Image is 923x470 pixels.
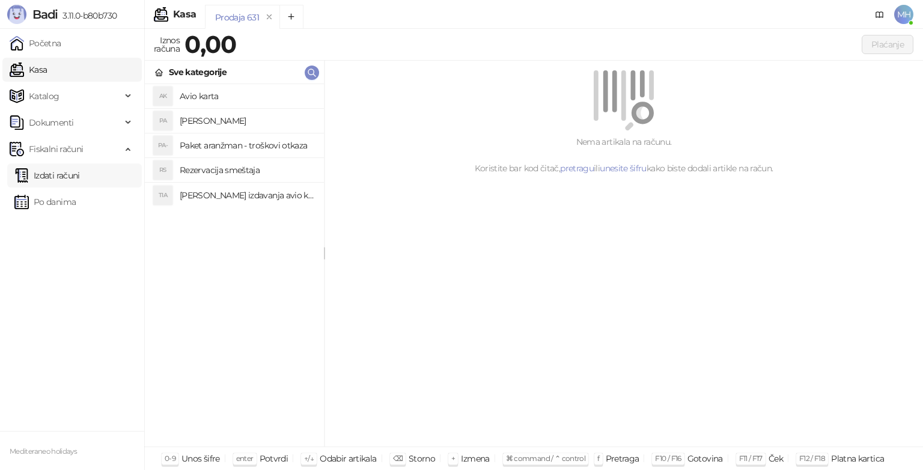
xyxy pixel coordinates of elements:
button: remove [261,12,277,22]
span: f [597,454,599,463]
div: AK [153,87,172,106]
div: RS [153,160,172,180]
div: Potvrdi [260,451,288,466]
div: grid [145,84,324,447]
div: Sve kategorije [169,66,227,79]
a: unesite šifru [600,163,647,174]
span: Katalog [29,84,59,108]
span: Badi [32,7,58,22]
div: Pretraga [606,451,639,466]
span: F12 / F18 [799,454,825,463]
div: PA [153,111,172,130]
div: Odabir artikala [320,451,376,466]
h4: Rezervacija smeštaja [180,160,314,180]
span: F10 / F16 [655,454,681,463]
div: Storno [409,451,435,466]
div: TIA [153,186,172,205]
span: MH [894,5,913,24]
a: Dokumentacija [870,5,889,24]
a: Kasa [10,58,47,82]
span: Fiskalni računi [29,137,83,161]
h4: [PERSON_NAME] [180,111,314,130]
span: ↑/↓ [304,454,314,463]
div: Gotovina [687,451,723,466]
div: PA- [153,136,172,155]
a: Izdati računi [14,163,80,188]
span: ⌘ command / ⌃ control [506,454,586,463]
div: Platna kartica [831,451,884,466]
div: Unos šifre [181,451,220,466]
div: Nema artikala na računu. Koristite bar kod čitač, ili kako biste dodali artikle na račun. [339,135,909,175]
button: Add tab [279,5,303,29]
span: F11 / F17 [739,454,763,463]
span: ⌫ [393,454,403,463]
a: pretragu [560,163,594,174]
span: + [451,454,455,463]
span: 0-9 [165,454,175,463]
button: Plaćanje [862,35,913,54]
div: Ček [769,451,783,466]
a: Po danima [14,190,76,214]
a: Početna [10,31,61,55]
img: Logo [7,5,26,24]
div: Izmena [461,451,489,466]
span: 3.11.0-b80b730 [58,10,117,21]
div: Kasa [173,10,196,19]
h4: [PERSON_NAME] izdavanja avio karta [180,186,314,205]
div: Prodaja 631 [215,11,259,24]
strong: 0,00 [184,29,236,59]
span: Dokumenti [29,111,73,135]
span: enter [236,454,254,463]
small: Mediteraneo holidays [10,447,77,456]
h4: Avio karta [180,87,314,106]
h4: Paket aranžman - troškovi otkaza [180,136,314,155]
div: Iznos računa [151,32,182,56]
